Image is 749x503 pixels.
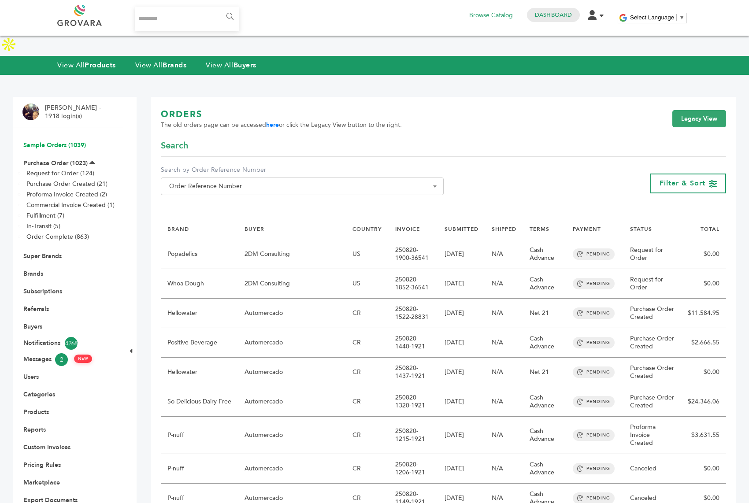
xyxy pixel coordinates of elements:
[623,454,681,484] td: Canceled
[23,337,113,350] a: Notifications4268
[389,299,438,328] td: 250820-1522-28831
[74,355,92,363] span: NEW
[346,328,389,358] td: CR
[346,454,389,484] td: CR
[395,226,420,233] a: INVOICE
[573,307,615,319] span: PENDING
[623,240,681,269] td: Request for Order
[523,269,566,299] td: Cash Advance
[45,104,103,121] li: [PERSON_NAME] - 1918 login(s)
[161,269,238,299] td: Whoa Dough
[485,454,523,484] td: N/A
[346,240,389,269] td: US
[161,108,402,121] h1: ORDERS
[85,60,115,70] strong: Products
[266,121,279,129] a: here
[523,328,566,358] td: Cash Advance
[26,222,60,230] a: In-Transit (5)
[679,14,685,21] span: ▼
[438,454,485,484] td: [DATE]
[485,299,523,328] td: N/A
[573,278,615,289] span: PENDING
[389,358,438,387] td: 250820-1437-1921
[660,178,705,188] span: Filter & Sort
[530,226,549,233] a: TERMS
[573,396,615,407] span: PENDING
[161,299,238,328] td: Hellowater
[23,373,39,381] a: Users
[573,337,615,348] span: PENDING
[238,358,346,387] td: Automercado
[23,287,62,296] a: Subscriptions
[623,299,681,328] td: Purchase Order Created
[26,211,64,220] a: Fulfillment (7)
[681,269,726,299] td: $0.00
[523,454,566,484] td: Cash Advance
[245,226,264,233] a: BUYER
[352,226,382,233] a: COUNTRY
[681,299,726,328] td: $11,584.95
[238,417,346,454] td: Automercado
[485,358,523,387] td: N/A
[234,60,256,70] strong: Buyers
[676,14,677,21] span: ​
[573,226,601,233] a: PAYMENT
[492,226,516,233] a: SHIPPED
[681,328,726,358] td: $2,666.55
[135,7,239,31] input: Search...
[161,358,238,387] td: Hellowater
[445,226,478,233] a: SUBMITTED
[346,387,389,417] td: CR
[161,121,402,129] span: The old orders page can be accessed or click the Legacy View button to the right.
[630,14,674,21] span: Select Language
[389,417,438,454] td: 250820-1215-1921
[238,328,346,358] td: Automercado
[389,387,438,417] td: 250820-1320-1921
[135,60,187,70] a: View AllBrands
[206,60,256,70] a: View AllBuyers
[161,328,238,358] td: Positive Beverage
[161,240,238,269] td: Popadelics
[701,226,719,233] a: TOTAL
[346,299,389,328] td: CR
[672,110,726,128] a: Legacy View
[26,169,94,178] a: Request for Order (124)
[23,141,86,149] a: Sample Orders (1039)
[485,417,523,454] td: N/A
[485,387,523,417] td: N/A
[438,240,485,269] td: [DATE]
[23,408,49,416] a: Products
[573,366,615,378] span: PENDING
[23,478,60,487] a: Marketplace
[681,454,726,484] td: $0.00
[573,248,615,260] span: PENDING
[523,417,566,454] td: Cash Advance
[485,328,523,358] td: N/A
[523,358,566,387] td: Net 21
[438,358,485,387] td: [DATE]
[438,299,485,328] td: [DATE]
[26,233,89,241] a: Order Complete (863)
[346,358,389,387] td: CR
[623,387,681,417] td: Purchase Order Created
[573,429,615,441] span: PENDING
[438,417,485,454] td: [DATE]
[26,180,108,188] a: Purchase Order Created (21)
[346,417,389,454] td: CR
[23,353,113,366] a: Messages2 NEW
[166,180,439,192] span: Order Reference Number
[167,226,189,233] a: BRAND
[389,269,438,299] td: 250820-1852-36541
[55,353,68,366] span: 2
[485,269,523,299] td: N/A
[389,454,438,484] td: 250820-1206-1921
[623,269,681,299] td: Request for Order
[23,461,61,469] a: Pricing Rules
[438,387,485,417] td: [DATE]
[573,463,615,474] span: PENDING
[389,328,438,358] td: 250820-1440-1921
[163,60,186,70] strong: Brands
[238,299,346,328] td: Automercado
[438,269,485,299] td: [DATE]
[23,159,88,167] a: Purchase Order (1023)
